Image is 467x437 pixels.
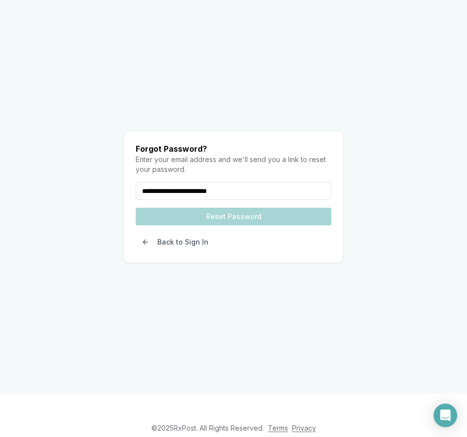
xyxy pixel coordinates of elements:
a: Terms [268,424,288,432]
a: Back to Sign In [136,238,214,248]
p: Enter your email address and we'll send you a link to reset your password. [136,155,331,174]
a: Privacy [292,424,316,432]
div: Open Intercom Messenger [434,404,457,427]
button: Back to Sign In [136,233,214,251]
h1: Forgot Password? [136,143,331,155]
